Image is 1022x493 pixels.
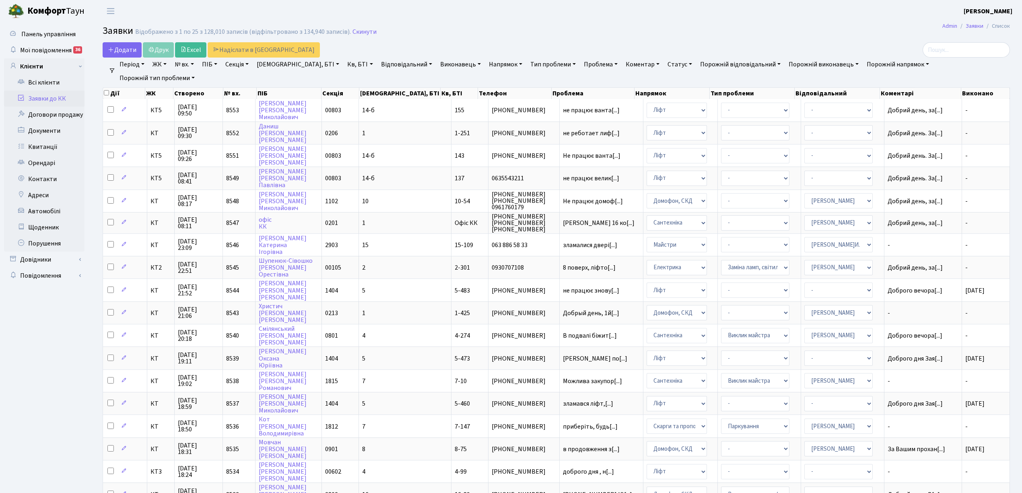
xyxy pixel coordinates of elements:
[253,58,342,71] a: [DEMOGRAPHIC_DATA], БТІ
[178,284,219,297] span: [DATE] 21:52
[455,399,470,408] span: 5-460
[888,263,943,272] span: Добрий день, за[...]
[150,153,171,159] span: КТ5
[888,468,958,475] span: -
[888,423,958,430] span: -
[150,287,171,294] span: КТ
[455,445,467,454] span: 8-75
[362,354,365,363] span: 5
[362,151,375,160] span: 14-б
[259,324,307,347] a: Смілянський[PERSON_NAME][PERSON_NAME]
[961,88,1010,99] th: Виконано
[226,197,239,206] span: 8548
[455,286,470,295] span: 5-483
[455,331,470,340] span: 4-274
[527,58,579,71] a: Тип проблеми
[563,151,620,160] span: Не працює ванта[...]
[325,467,341,476] span: 00602
[259,347,307,370] a: [PERSON_NAME]ОксанаЮріївна
[888,197,943,206] span: Добрий день, за[...]
[321,88,359,99] th: Секція
[965,377,968,386] span: -
[888,378,958,384] span: -
[888,242,958,248] span: -
[455,263,470,272] span: 2-301
[116,71,198,85] a: Порожній тип проблеми
[964,6,1012,16] a: [PERSON_NAME]
[563,399,613,408] span: зламався ліфт,[...]
[259,392,307,415] a: [PERSON_NAME][PERSON_NAME]Миколайович
[325,219,338,227] span: 0201
[259,256,313,279] a: Шупенюк-Сівошко[PERSON_NAME]Орестівна
[563,263,616,272] span: 8 поверх, ліфто[...]
[362,377,365,386] span: 7
[259,438,307,460] a: Мовчан[PERSON_NAME][PERSON_NAME]
[362,286,365,295] span: 5
[171,58,197,71] a: № вх.
[492,107,556,113] span: [PHONE_NUMBER]
[455,197,470,206] span: 10-54
[362,422,365,431] span: 7
[226,106,239,115] span: 8553
[888,106,943,115] span: Добрий день, за[...]
[888,219,943,227] span: Добрий день, за[...]
[492,242,556,248] span: 063 886 58 33
[563,219,635,227] span: [PERSON_NAME] 16 ко[...]
[178,465,219,478] span: [DATE] 18:24
[965,174,968,183] span: -
[178,420,219,433] span: [DATE] 18:50
[965,151,968,160] span: -
[259,302,307,324] a: Христич[PERSON_NAME][PERSON_NAME]
[150,468,171,475] span: КТ3
[325,445,338,454] span: 0901
[4,155,84,171] a: Орендарі
[173,88,223,99] th: Створено
[325,331,338,340] span: 0801
[362,219,365,227] span: 1
[325,197,338,206] span: 1102
[325,151,341,160] span: 00803
[362,129,365,138] span: 1
[178,238,219,251] span: [DATE] 23:09
[259,370,307,392] a: [PERSON_NAME][PERSON_NAME]Романович
[226,129,239,138] span: 8552
[492,264,556,271] span: 0930707108
[103,42,142,58] a: Додати
[150,310,171,316] span: КТ
[325,106,341,115] span: 00803
[223,88,257,99] th: № вх.
[150,242,171,248] span: КТ
[455,174,464,183] span: 137
[965,219,968,227] span: -
[697,58,784,71] a: Порожній відповідальний
[150,332,171,339] span: КТ
[965,331,968,340] span: -
[710,88,795,99] th: Тип проблеми
[226,422,239,431] span: 8536
[664,58,695,71] a: Статус
[259,215,272,231] a: офісКК
[4,107,84,123] a: Договори продажу
[362,331,365,340] span: 4
[259,99,307,122] a: [PERSON_NAME][PERSON_NAME]Миколайович
[150,423,171,430] span: КТ
[4,91,84,107] a: Заявки до КК
[73,46,82,54] div: 36
[4,235,84,252] a: Порушення
[455,151,464,160] span: 143
[622,58,663,71] a: Коментар
[199,58,220,71] a: ПІБ
[888,331,942,340] span: Доброго вечора[...]
[150,355,171,362] span: КТ
[150,220,171,226] span: КТ
[455,309,470,318] span: 1-425
[325,129,338,138] span: 0206
[226,151,239,160] span: 8551
[259,144,307,167] a: [PERSON_NAME][PERSON_NAME][PERSON_NAME]
[4,42,84,58] a: Мої повідомлення36
[492,153,556,159] span: [PHONE_NUMBER]
[930,18,1022,35] nav: breadcrumb
[226,467,239,476] span: 8534
[880,88,961,99] th: Коментарі
[563,174,619,183] span: не працює велик[...]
